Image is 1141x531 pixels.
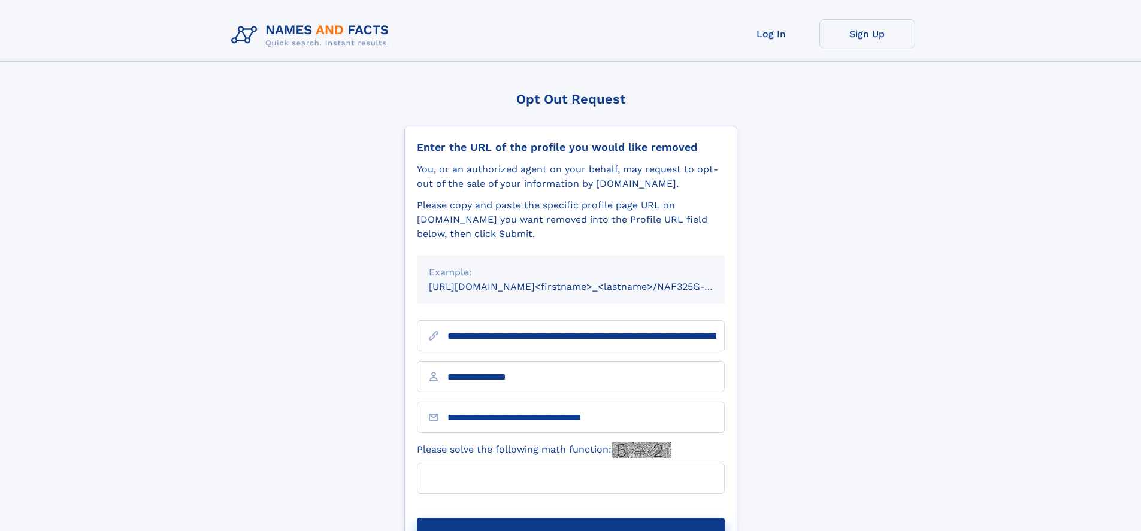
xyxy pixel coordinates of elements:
[417,141,725,154] div: Enter the URL of the profile you would like removed
[429,265,713,280] div: Example:
[417,442,671,458] label: Please solve the following math function:
[417,198,725,241] div: Please copy and paste the specific profile page URL on [DOMAIN_NAME] you want removed into the Pr...
[819,19,915,48] a: Sign Up
[724,19,819,48] a: Log In
[417,162,725,191] div: You, or an authorized agent on your behalf, may request to opt-out of the sale of your informatio...
[429,281,747,292] small: [URL][DOMAIN_NAME]<firstname>_<lastname>/NAF325G-xxxxxxxx
[226,19,399,51] img: Logo Names and Facts
[404,92,737,107] div: Opt Out Request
